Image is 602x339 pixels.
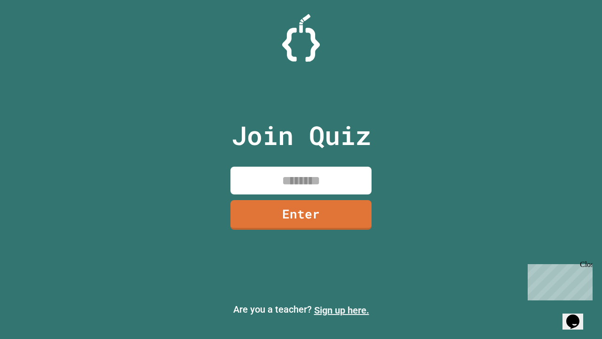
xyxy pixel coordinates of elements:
div: Chat with us now!Close [4,4,65,60]
p: Join Quiz [231,116,371,155]
iframe: chat widget [562,301,593,330]
a: Sign up here. [314,305,369,316]
p: Are you a teacher? [8,302,594,317]
img: Logo.svg [282,14,320,62]
iframe: chat widget [524,260,593,300]
a: Enter [230,200,372,230]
